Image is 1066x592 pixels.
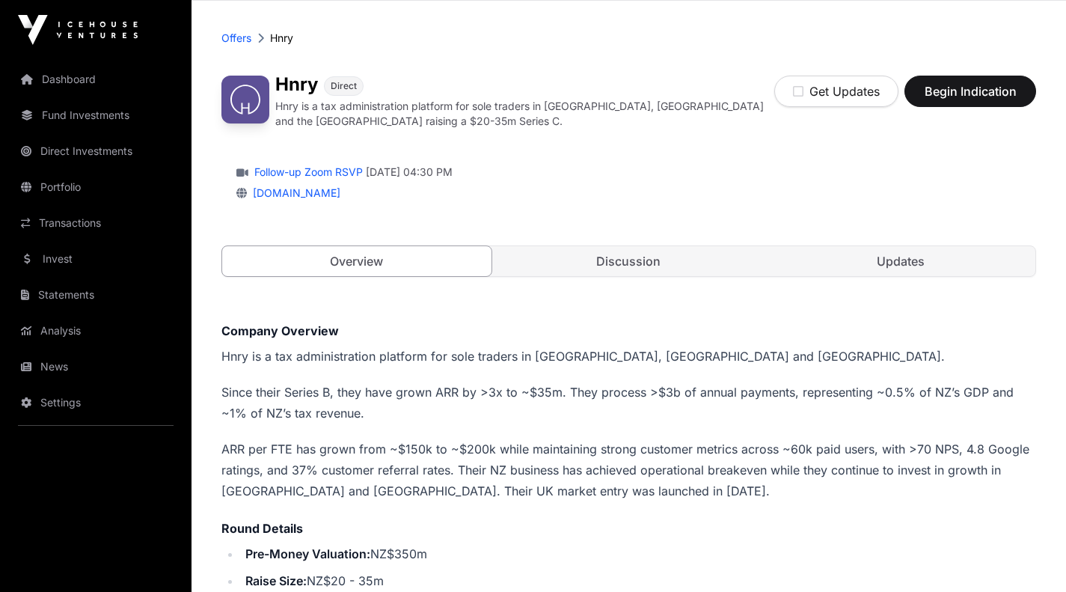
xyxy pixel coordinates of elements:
strong: Company Overview [221,323,339,338]
a: Portfolio [12,171,180,204]
iframe: Chat Widget [991,520,1066,592]
p: Since their Series B, they have grown ARR by >3x to ~$35m. They process >$3b of annual payments, ... [221,382,1036,424]
strong: Raise Size: [245,573,307,588]
a: Statements [12,278,180,311]
a: Overview [221,245,492,277]
span: [DATE] 04:30 PM [366,165,453,180]
img: Icehouse Ventures Logo [18,15,138,45]
button: Begin Indication [904,76,1036,107]
nav: Tabs [222,246,1035,276]
a: [DOMAIN_NAME] [247,186,340,199]
p: Hnry is a tax administration platform for sole traders in [GEOGRAPHIC_DATA], [GEOGRAPHIC_DATA] an... [275,99,774,129]
a: News [12,350,180,383]
a: Settings [12,386,180,419]
button: Get Updates [774,76,898,107]
a: Invest [12,242,180,275]
h1: Hnry [275,76,318,96]
a: Transactions [12,207,180,239]
strong: Pre-Money Valuation: [245,546,370,561]
a: Fund Investments [12,99,180,132]
strong: Round Details [221,521,303,536]
a: Begin Indication [904,91,1036,106]
a: Offers [221,31,251,46]
span: Begin Indication [923,82,1017,100]
a: Updates [766,246,1035,276]
a: Follow-up Zoom RSVP [251,165,363,180]
li: NZ$20 - 35m [241,570,1036,591]
p: Hnry [270,31,293,46]
p: Hnry is a tax administration platform for sole traders in [GEOGRAPHIC_DATA], [GEOGRAPHIC_DATA] an... [221,346,1036,367]
span: Direct [331,80,357,92]
img: Hnry [221,76,269,123]
li: NZ$350m [241,543,1036,564]
a: Analysis [12,314,180,347]
a: Direct Investments [12,135,180,168]
a: Dashboard [12,63,180,96]
p: ARR per FTE has grown from ~$150k to ~$200k while maintaining strong customer metrics across ~60k... [221,439,1036,501]
a: Discussion [494,246,764,276]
